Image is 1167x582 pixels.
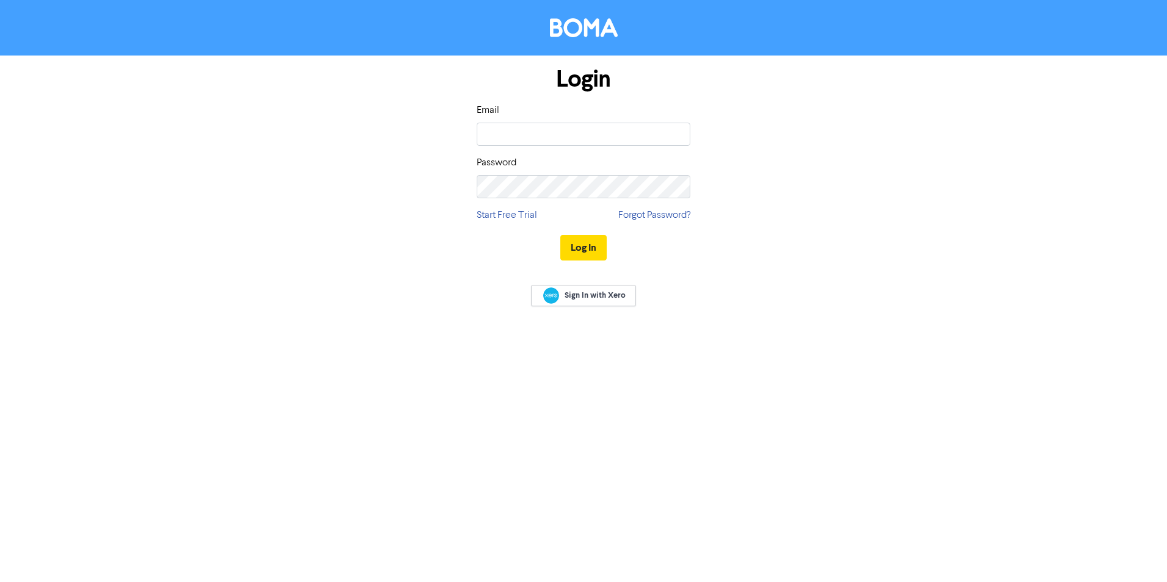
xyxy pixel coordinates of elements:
span: Sign In with Xero [565,290,626,301]
img: Xero logo [543,287,559,304]
a: Forgot Password? [618,208,690,223]
h1: Login [477,65,690,93]
label: Email [477,103,499,118]
label: Password [477,156,516,170]
a: Sign In with Xero [531,285,636,306]
button: Log In [560,235,607,260]
img: BOMA Logo [550,18,618,37]
a: Start Free Trial [477,208,537,223]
